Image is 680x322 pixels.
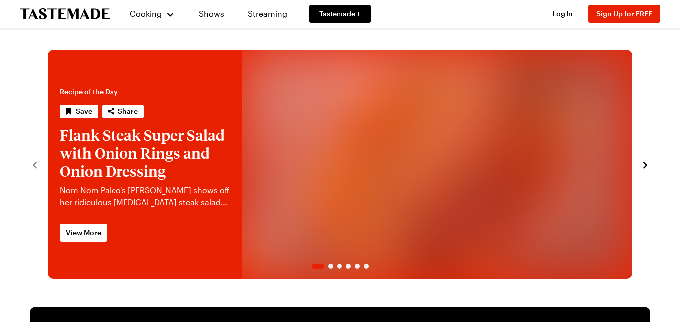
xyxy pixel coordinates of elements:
[48,50,632,279] div: 1 / 6
[552,9,573,18] span: Log In
[76,107,92,116] span: Save
[130,9,162,18] span: Cooking
[640,158,650,170] button: navigate to next item
[364,264,369,269] span: Go to slide 6
[102,105,144,118] button: Share
[328,264,333,269] span: Go to slide 2
[129,2,175,26] button: Cooking
[118,107,138,116] span: Share
[355,264,360,269] span: Go to slide 5
[596,9,652,18] span: Sign Up for FREE
[30,158,40,170] button: navigate to previous item
[337,264,342,269] span: Go to slide 3
[588,5,660,23] button: Sign Up for FREE
[60,224,107,242] a: View More
[543,9,582,19] button: Log In
[60,105,98,118] button: Save recipe
[66,228,101,238] span: View More
[309,5,371,23] a: Tastemade +
[312,264,324,269] span: Go to slide 1
[346,264,351,269] span: Go to slide 4
[20,8,110,20] a: To Tastemade Home Page
[319,9,361,19] span: Tastemade +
